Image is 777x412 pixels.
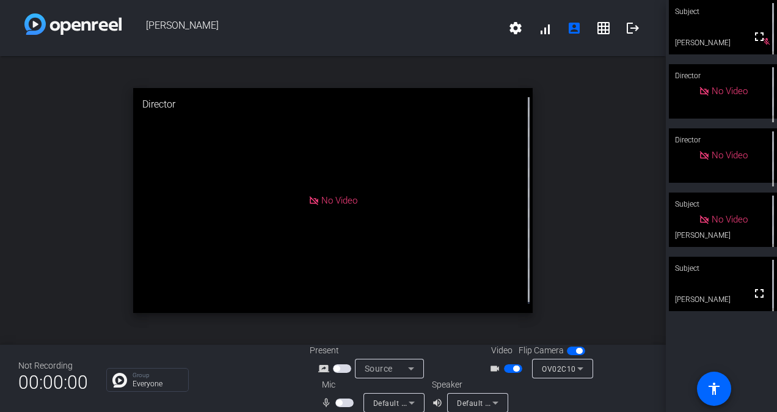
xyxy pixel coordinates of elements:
[669,128,777,152] div: Director
[122,13,501,43] span: [PERSON_NAME]
[596,21,611,35] mat-icon: grid_on
[133,372,182,378] p: Group
[752,29,767,44] mat-icon: fullscreen
[712,150,748,161] span: No Video
[669,64,777,87] div: Director
[542,365,576,373] span: OV02C10
[133,88,533,121] div: Director
[669,257,777,280] div: Subject
[373,398,563,408] span: Default - Headset Microphone (Jabra EVOLVE 20 MS)
[318,361,333,376] mat-icon: screen_share_outline
[18,359,88,372] div: Not Recording
[112,373,127,388] img: Chat Icon
[365,364,393,373] span: Source
[310,378,432,391] div: Mic
[712,86,748,97] span: No Video
[432,378,505,391] div: Speaker
[432,395,447,410] mat-icon: volume_up
[24,13,122,35] img: white-gradient.svg
[752,286,767,301] mat-icon: fullscreen
[567,21,582,35] mat-icon: account_box
[491,344,513,357] span: Video
[626,21,640,35] mat-icon: logout
[508,21,523,35] mat-icon: settings
[669,193,777,216] div: Subject
[310,344,432,357] div: Present
[489,361,504,376] mat-icon: videocam_outline
[519,344,564,357] span: Flip Camera
[457,398,639,408] span: Default - Headset Earphone (Jabra EVOLVE 20 MS)
[321,195,357,206] span: No Video
[712,214,748,225] span: No Video
[133,380,182,388] p: Everyone
[321,395,335,410] mat-icon: mic_none
[18,367,88,397] span: 00:00:00
[707,381,721,396] mat-icon: accessibility
[530,13,560,43] button: signal_cellular_alt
